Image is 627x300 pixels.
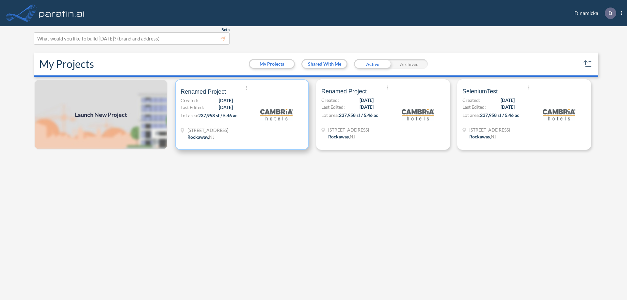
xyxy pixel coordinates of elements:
[360,103,374,110] span: [DATE]
[469,126,510,133] span: 321 Mt Hope Ave
[480,112,519,118] span: 237,958 sf / 5.46 ac
[34,79,168,150] img: add
[462,87,498,95] span: SeleniumTest
[39,58,94,70] h2: My Projects
[583,59,593,69] button: sort
[187,134,215,140] div: Rockaway, NJ
[354,59,391,69] div: Active
[75,110,127,119] span: Launch New Project
[501,97,515,103] span: [DATE]
[34,79,168,150] a: Launch New Project
[221,27,230,32] span: Beta
[565,8,622,19] div: Dinamicka
[462,97,480,103] span: Created:
[38,7,86,20] img: logo
[321,103,345,110] span: Last Edited:
[321,87,367,95] span: Renamed Project
[491,134,496,139] span: NJ
[321,97,339,103] span: Created:
[260,98,293,131] img: logo
[181,88,226,96] span: Renamed Project
[250,60,294,68] button: My Projects
[462,103,486,110] span: Last Edited:
[209,134,215,140] span: NJ
[328,126,369,133] span: 321 Mt Hope Ave
[181,104,204,111] span: Last Edited:
[219,97,233,104] span: [DATE]
[501,103,515,110] span: [DATE]
[339,112,378,118] span: 237,958 sf / 5.46 ac
[402,98,434,131] img: logo
[187,134,209,140] span: Rockaway ,
[328,134,350,139] span: Rockaway ,
[360,97,374,103] span: [DATE]
[350,134,355,139] span: NJ
[321,112,339,118] span: Lot area:
[302,60,346,68] button: Shared With Me
[328,133,355,140] div: Rockaway, NJ
[187,127,228,134] span: 321 Mt Hope Ave
[608,10,612,16] p: D
[462,112,480,118] span: Lot area:
[543,98,575,131] img: logo
[469,133,496,140] div: Rockaway, NJ
[391,59,428,69] div: Archived
[181,97,198,104] span: Created:
[469,134,491,139] span: Rockaway ,
[219,104,233,111] span: [DATE]
[198,113,237,118] span: 237,958 sf / 5.46 ac
[181,113,198,118] span: Lot area:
